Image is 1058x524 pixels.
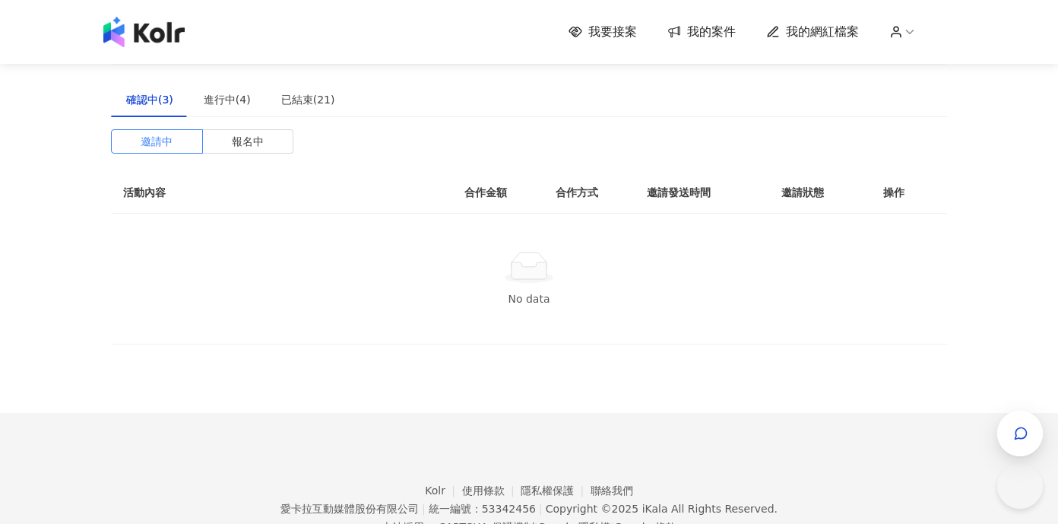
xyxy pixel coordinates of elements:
span: 報名中 [232,130,264,153]
img: logo [103,17,185,47]
span: | [539,503,543,515]
div: 已結束(21) [281,91,335,108]
span: 我的案件 [687,24,736,40]
th: 操作 [871,172,947,214]
a: 我要接案 [569,24,637,40]
a: 聯絡我們 [591,484,633,497]
a: 使用條款 [462,484,521,497]
div: 統一編號：53342456 [429,503,536,515]
a: 我的網紅檔案 [766,24,859,40]
th: 邀請發送時間 [635,172,769,214]
a: 我的案件 [667,24,736,40]
a: iKala [642,503,668,515]
th: 合作金額 [452,172,543,214]
div: 確認中(3) [126,91,173,108]
span: 我的網紅檔案 [786,24,859,40]
div: 進行中(4) [204,91,251,108]
th: 邀請狀態 [769,172,871,214]
th: 活動內容 [111,172,415,214]
span: 邀請中 [141,130,173,153]
th: 合作方式 [543,172,635,214]
div: No data [129,291,929,307]
a: Kolr [425,484,461,497]
a: 隱私權保護 [521,484,591,497]
span: | [422,503,426,515]
div: 愛卡拉互動媒體股份有限公司 [280,503,419,515]
span: 我要接案 [588,24,637,40]
div: Copyright © 2025 All Rights Reserved. [546,503,778,515]
iframe: Help Scout Beacon - Open [997,463,1043,509]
